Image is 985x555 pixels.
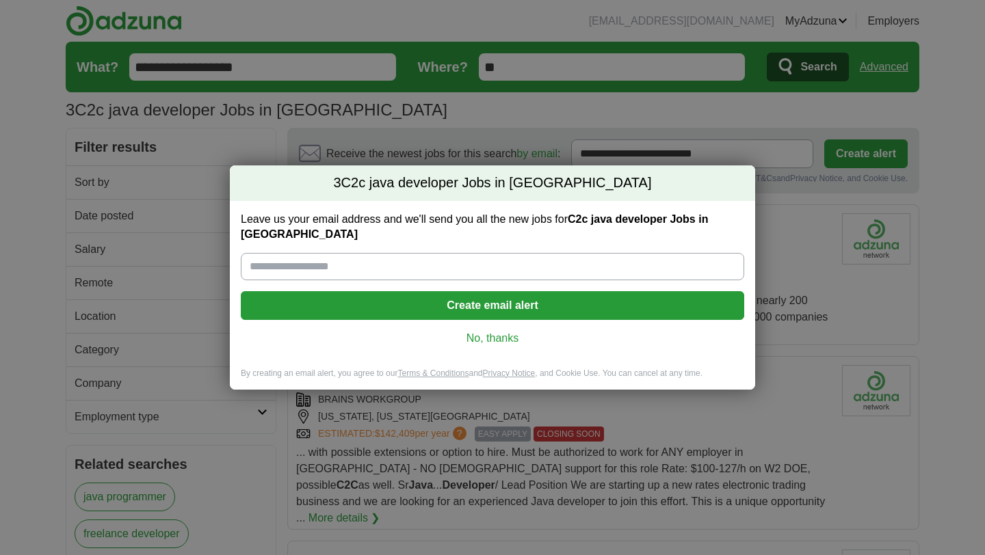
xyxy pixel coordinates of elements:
div: By creating an email alert, you agree to our and , and Cookie Use. You can cancel at any time. [230,368,755,390]
a: No, thanks [252,331,733,346]
a: Privacy Notice [483,368,536,378]
h2: C2c java developer Jobs in [GEOGRAPHIC_DATA] [230,165,755,201]
strong: C2c java developer Jobs in [GEOGRAPHIC_DATA] [241,213,708,240]
a: Terms & Conditions [397,368,469,378]
label: Leave us your email address and we'll send you all the new jobs for [241,212,744,242]
button: Create email alert [241,291,744,320]
span: 3 [333,174,341,193]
